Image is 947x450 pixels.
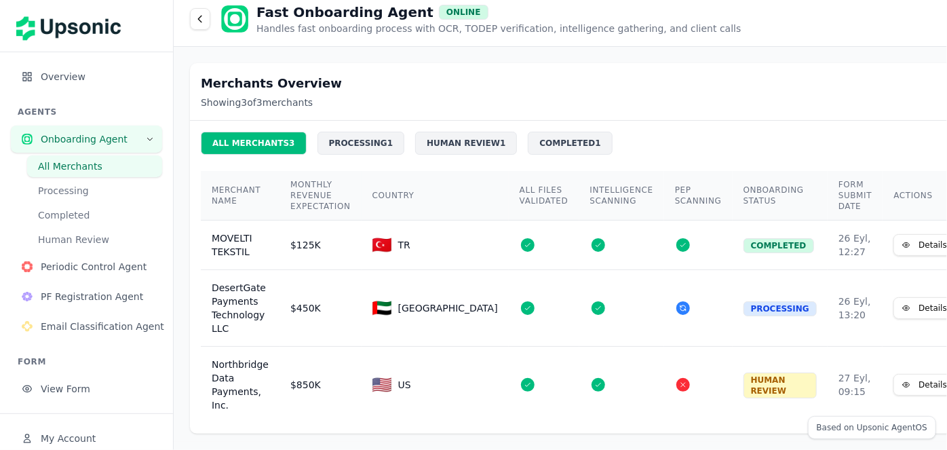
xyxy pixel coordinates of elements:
[41,320,164,333] span: Email Classification Agent
[27,184,162,197] a: Processing
[509,171,579,221] th: ALL FILES VALIDATED
[41,132,140,146] span: Onboarding Agent
[579,171,664,221] th: INTELLIGENCE SCANNING
[22,321,33,332] img: Email Classification Agent
[41,70,151,83] span: Overview
[11,322,162,335] a: Email Classification AgentEmail Classification Agent
[372,374,393,396] span: 🇺🇸
[372,234,393,256] span: 🇹🇷
[398,378,411,392] span: US
[27,204,162,226] button: Completed
[256,22,741,35] p: Handles fast onboarding process with OCR, TODEP verification, intelligence gathering, and client ...
[528,132,612,155] div: COMPLETED 1
[201,132,307,155] div: ALL MERCHANTS 3
[838,371,872,398] div: 27 Eyl, 09:15
[27,160,162,172] a: All Merchants
[838,295,872,322] div: 26 Eyl, 13:20
[372,297,393,319] span: 🇦🇪
[11,384,162,397] a: View Form
[221,5,248,33] img: Onboarding Agent
[290,238,351,252] div: $125K
[22,261,33,272] img: Periodic Control Agent
[398,301,498,315] span: [GEOGRAPHIC_DATA]
[11,434,162,447] a: My Account
[664,171,733,221] th: PEP SCANNING
[362,171,509,221] th: COUNTRY
[415,132,517,155] div: HUMAN REVIEW 1
[212,358,269,412] div: Northbridge Data Payments, Inc.
[256,3,433,22] h1: Fast Onboarding Agent
[212,231,269,259] div: MOVELTI TEKSTIL
[18,107,162,117] h3: AGENTS
[11,262,162,275] a: Periodic Control AgentPeriodic Control Agent
[41,432,96,445] span: My Account
[11,292,162,305] a: PF Registration AgentPF Registration Agent
[27,180,162,202] button: Processing
[743,373,817,398] div: HUMAN REVIEW
[201,171,279,221] th: MERCHANT NAME
[41,290,151,303] span: PF Registration Agent
[22,291,33,302] img: PF Registration Agent
[41,382,151,396] span: View Form
[279,171,362,221] th: MONTHLY REVENUE EXPECTATION
[743,301,817,316] div: PROCESSING
[16,7,130,45] img: Upsonic
[41,260,151,274] span: Periodic Control Agent
[27,229,162,250] button: Human Review
[838,231,872,259] div: 26 Eyl, 12:27
[290,378,351,392] div: $850K
[212,281,269,335] div: DesertGate Payments Technology LLC
[11,72,162,85] a: Overview
[27,155,162,177] button: All Merchants
[27,208,162,221] a: Completed
[439,5,488,20] div: ONLINE
[18,356,162,367] h3: FORM
[11,253,162,280] button: Periodic Control Agent
[11,283,162,310] button: PF Registration Agent
[11,126,162,153] button: Onboarding Agent
[317,132,405,155] div: PROCESSING 1
[290,301,351,315] div: $450K
[11,313,162,340] button: Email Classification Agent
[22,134,33,145] img: Onboarding Agent
[733,171,828,221] th: ONBOARDING STATUS
[743,238,814,253] div: COMPLETED
[828,171,883,221] th: FORM SUBMIT DATE
[398,238,410,252] span: TR
[27,233,162,246] a: Human Review
[11,63,162,90] button: Overview
[11,375,162,402] button: View Form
